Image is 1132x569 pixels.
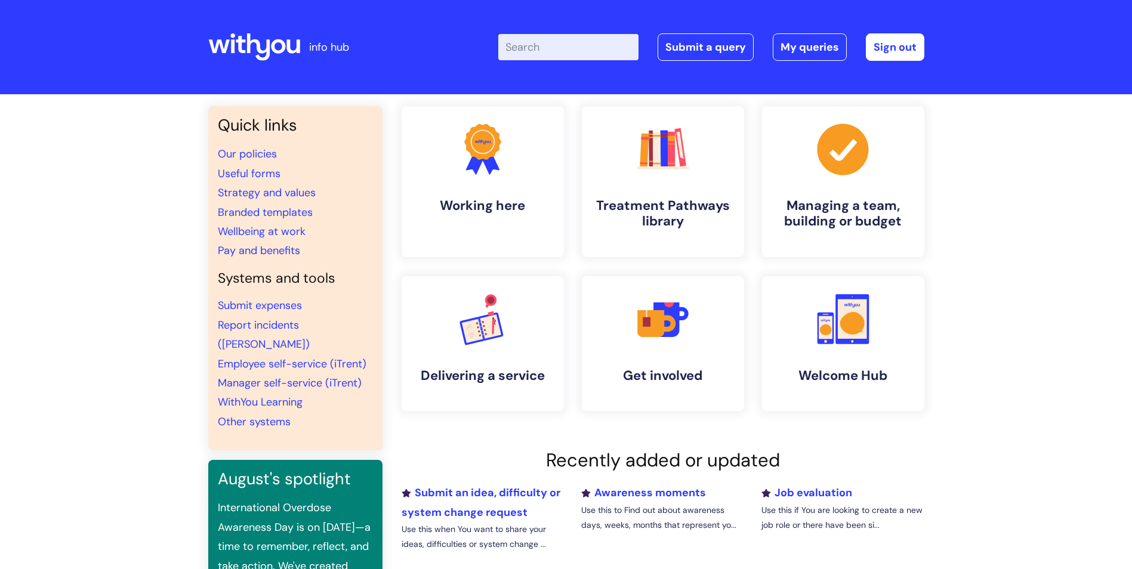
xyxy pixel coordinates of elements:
[762,276,924,411] a: Welcome Hub
[773,33,847,61] a: My queries
[582,106,744,257] a: Treatment Pathways library
[218,469,373,488] h3: August's spotlight
[498,33,924,61] div: | -
[772,368,915,384] h4: Welcome Hub
[218,318,310,351] a: Report incidents ([PERSON_NAME])
[218,298,302,313] a: Submit expenses
[581,503,744,533] p: Use this to Find out about awareness days, weeks, months that represent yo...
[402,522,564,552] p: Use this when You want to share your ideas, difficulties or system change ...
[582,276,744,411] a: Get involved
[411,368,554,384] h4: Delivering a service
[591,368,735,384] h4: Get involved
[218,395,303,409] a: WithYou Learning
[591,198,735,230] h4: Treatment Pathways library
[218,357,366,371] a: Employee self-service (iTrent)
[402,106,564,257] a: Working here
[218,185,316,200] a: Strategy and values
[411,198,554,214] h4: Working here
[761,503,924,533] p: Use this if You are looking to create a new job role or there have been si...
[402,485,560,519] a: Submit an idea, difficulty or system change request
[218,376,362,390] a: Manager self-service (iTrent)
[218,166,280,181] a: Useful forms
[309,38,349,57] p: info hub
[218,415,291,429] a: Other systems
[218,243,300,258] a: Pay and benefits
[762,106,924,257] a: Managing a team, building or budget
[402,276,564,411] a: Delivering a service
[218,270,373,287] h4: Systems and tools
[658,33,754,61] a: Submit a query
[498,34,639,60] input: Search
[761,485,852,500] a: Job evaluation
[218,147,277,161] a: Our policies
[218,224,306,239] a: Wellbeing at work
[581,485,706,500] a: Awareness moments
[772,198,915,230] h4: Managing a team, building or budget
[866,33,924,61] a: Sign out
[218,205,313,219] a: Branded templates
[218,116,373,135] h3: Quick links
[402,449,924,471] h2: Recently added or updated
